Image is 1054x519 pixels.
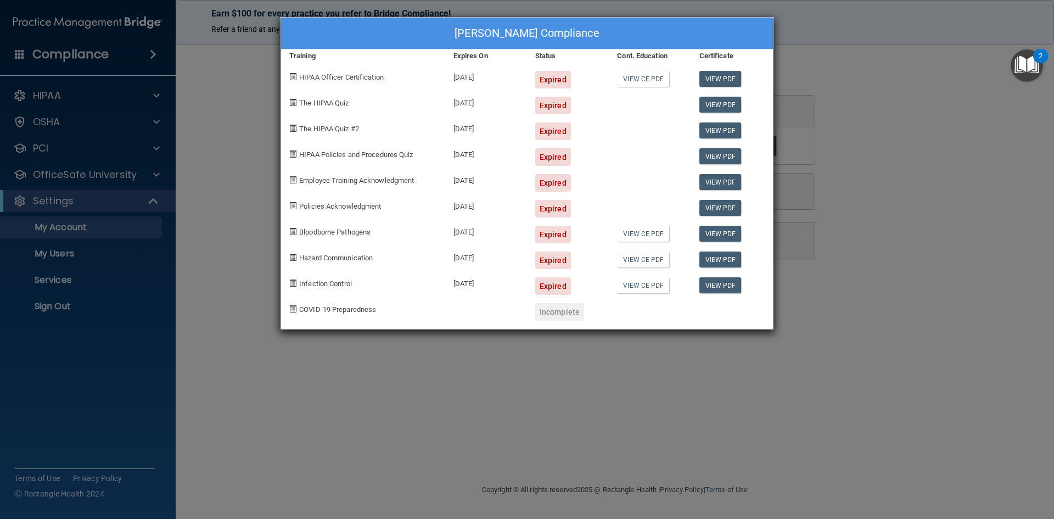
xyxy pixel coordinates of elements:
div: [PERSON_NAME] Compliance [281,18,773,49]
div: Training [281,49,445,63]
div: [DATE] [445,192,527,217]
span: Bloodborne Pathogens [299,228,371,236]
div: [DATE] [445,88,527,114]
span: The HIPAA Quiz #2 [299,125,359,133]
div: [DATE] [445,269,527,295]
span: HIPAA Officer Certification [299,73,384,81]
div: Expired [535,226,571,243]
span: Infection Control [299,280,352,288]
a: View PDF [699,226,742,242]
div: 2 [1039,56,1042,70]
div: Expired [535,174,571,192]
div: [DATE] [445,63,527,88]
span: The HIPAA Quiz [299,99,349,107]
div: Expired [535,277,571,295]
div: Certificate [691,49,773,63]
span: Policies Acknowledgment [299,202,381,210]
a: View CE PDF [617,277,669,293]
div: [DATE] [445,114,527,140]
div: Expired [535,200,571,217]
span: Hazard Communication [299,254,373,262]
div: [DATE] [445,166,527,192]
span: Employee Training Acknowledgment [299,176,414,185]
a: View PDF [699,97,742,113]
div: Expired [535,148,571,166]
span: HIPAA Policies and Procedures Quiz [299,150,413,159]
div: Cont. Education [609,49,691,63]
a: View PDF [699,71,742,87]
a: View PDF [699,122,742,138]
a: View PDF [699,148,742,164]
div: Status [527,49,609,63]
div: [DATE] [445,243,527,269]
a: View PDF [699,174,742,190]
a: View CE PDF [617,71,669,87]
a: View PDF [699,252,742,267]
a: View PDF [699,277,742,293]
a: View CE PDF [617,252,669,267]
div: Incomplete [535,303,584,321]
div: Expires On [445,49,527,63]
button: Open Resource Center, 2 new notifications [1011,49,1043,82]
a: View PDF [699,200,742,216]
div: [DATE] [445,217,527,243]
div: Expired [535,71,571,88]
div: [DATE] [445,140,527,166]
div: Expired [535,252,571,269]
a: View CE PDF [617,226,669,242]
span: COVID-19 Preparedness [299,305,376,314]
div: Expired [535,122,571,140]
div: Expired [535,97,571,114]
